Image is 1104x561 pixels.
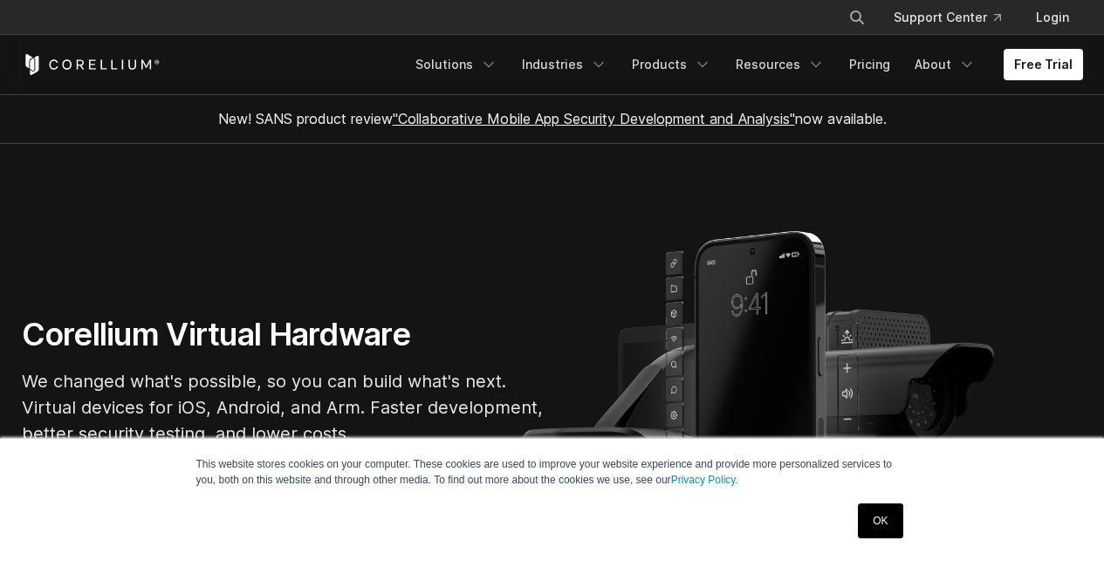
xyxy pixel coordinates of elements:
[22,368,545,447] p: We changed what's possible, so you can build what's next. Virtual devices for iOS, Android, and A...
[393,110,795,127] a: "Collaborative Mobile App Security Development and Analysis"
[841,2,873,33] button: Search
[1004,49,1083,80] a: Free Trial
[1022,2,1083,33] a: Login
[827,2,1083,33] div: Navigation Menu
[858,503,902,538] a: OK
[725,49,835,80] a: Resources
[405,49,508,80] a: Solutions
[839,49,901,80] a: Pricing
[22,315,545,354] h1: Corellium Virtual Hardware
[405,49,1083,80] div: Navigation Menu
[904,49,986,80] a: About
[621,49,722,80] a: Products
[218,110,887,127] span: New! SANS product review now available.
[511,49,618,80] a: Industries
[880,2,1015,33] a: Support Center
[196,456,909,488] p: This website stores cookies on your computer. These cookies are used to improve your website expe...
[22,54,161,75] a: Corellium Home
[671,474,738,486] a: Privacy Policy.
